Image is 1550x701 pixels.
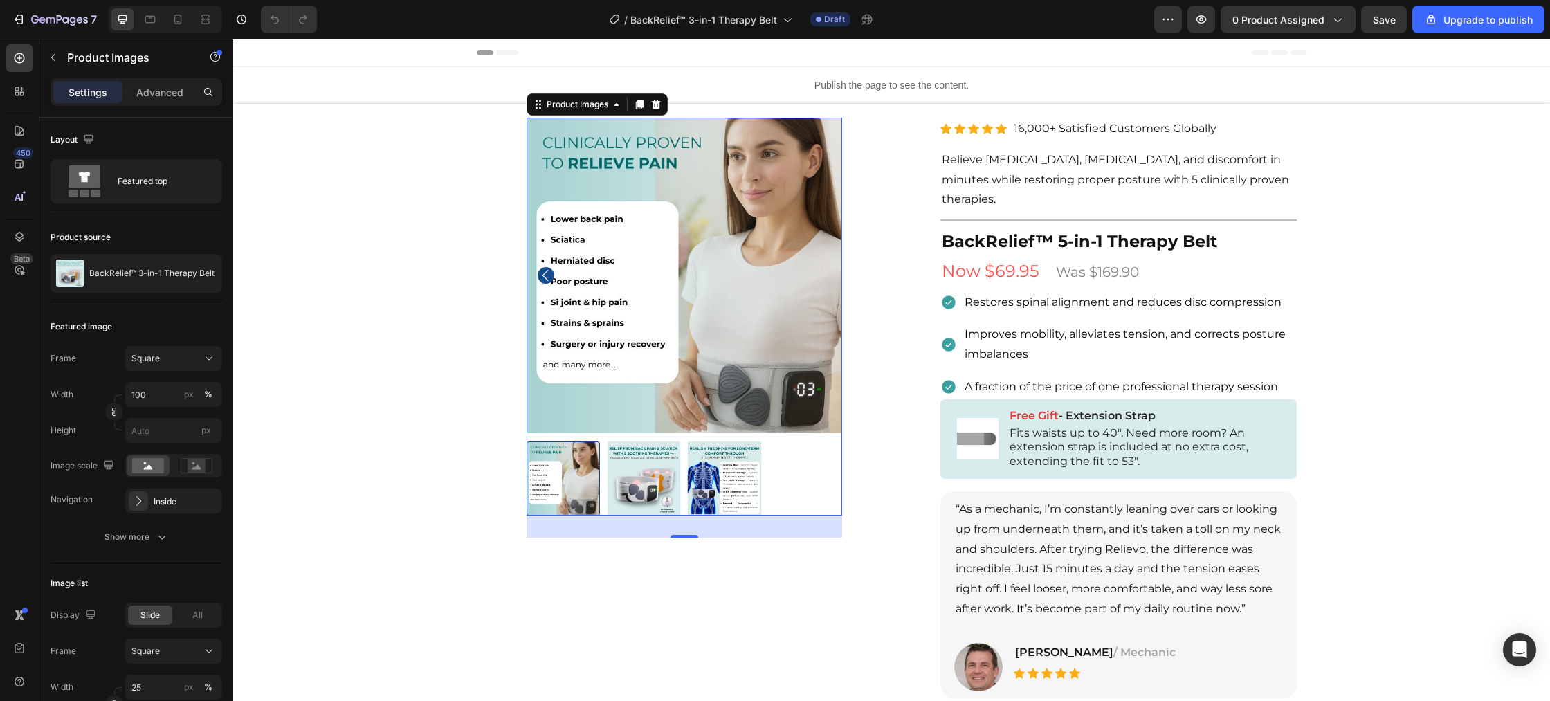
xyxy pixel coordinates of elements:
[724,379,765,421] img: gempages_583207524866458225-ca530ac6-51a1-4b22-8e99-24404f5b20f8.webp
[721,604,769,653] img: Alt Image
[89,268,215,278] p: BackRelief™ 3-in-1 Therapy Belt
[781,80,983,100] p: 16,000+ Satisfied Customers Globally
[823,225,906,242] span: Was $169.90
[824,13,845,26] span: Draft
[67,49,185,66] p: Product Images
[1373,14,1396,26] span: Save
[125,418,222,443] input: px
[624,12,628,27] span: /
[1503,633,1536,666] div: Open Intercom Messenger
[91,11,97,28] p: 7
[880,607,942,620] span: / Mechanic
[51,525,222,549] button: Show more
[782,607,880,620] span: [PERSON_NAME]
[51,320,112,333] div: Featured image
[140,609,160,621] span: Slide
[776,388,1046,430] p: Fits waists up to 40". Need more room? An extension strap is included at no extra cost, extending...
[233,39,1550,701] iframe: Design area
[125,639,222,664] button: Square
[731,257,1048,270] span: Restores spinal alignment and reduces disc compression
[69,85,107,100] p: Settings
[731,341,1045,354] span: A fraction of the price of one professional therapy session
[10,253,33,264] div: Beta
[136,85,183,100] p: Advanced
[184,681,194,693] div: px
[1412,6,1544,33] button: Upgrade to publish
[200,386,217,403] button: px
[154,495,219,508] div: Inside
[709,222,806,242] span: Now $69.95
[200,679,217,695] button: px
[51,457,117,475] div: Image scale
[13,147,33,158] div: 450
[1221,6,1356,33] button: 0 product assigned
[776,370,1046,385] p: - Extension Strap
[51,231,111,244] div: Product source
[722,461,1048,581] p: “As a mechanic, I’m constantly leaning over cars or looking up from underneath them, and it’s tak...
[311,60,378,72] div: Product Images
[51,493,93,506] div: Navigation
[6,6,103,33] button: 7
[776,370,826,383] span: Free Gift
[181,386,197,403] button: %
[261,6,317,33] div: Undo/Redo
[118,165,202,197] div: Featured top
[125,675,222,700] input: px%
[125,346,222,371] button: Square
[131,352,160,365] span: Square
[1361,6,1407,33] button: Save
[51,645,76,657] label: Frame
[51,131,97,149] div: Layout
[51,681,73,693] label: Width
[56,260,84,287] img: product feature img
[709,111,1062,171] p: Relieve [MEDICAL_DATA], [MEDICAL_DATA], and discomfort in minutes while restoring proper posture ...
[51,388,73,401] label: Width
[1424,12,1533,27] div: Upgrade to publish
[1232,12,1324,27] span: 0 product assigned
[131,645,160,657] span: Square
[181,679,197,695] button: %
[125,382,222,407] input: px%
[51,424,76,437] label: Height
[51,606,99,625] div: Display
[630,12,777,27] span: BackRelief™ 3-in-1 Therapy Belt
[104,530,169,544] div: Show more
[204,681,212,693] div: %
[707,190,1064,215] h2: BackRelief™ 5-in-1 Therapy Belt
[51,352,76,365] label: Frame
[304,228,321,245] button: Carousel Back Arrow
[184,388,194,401] div: px
[51,577,88,590] div: Image list
[192,609,203,621] span: All
[204,388,212,401] div: %
[201,425,211,435] span: px
[731,289,1052,322] span: Improves mobility, alleviates tension, and corrects posture imbalances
